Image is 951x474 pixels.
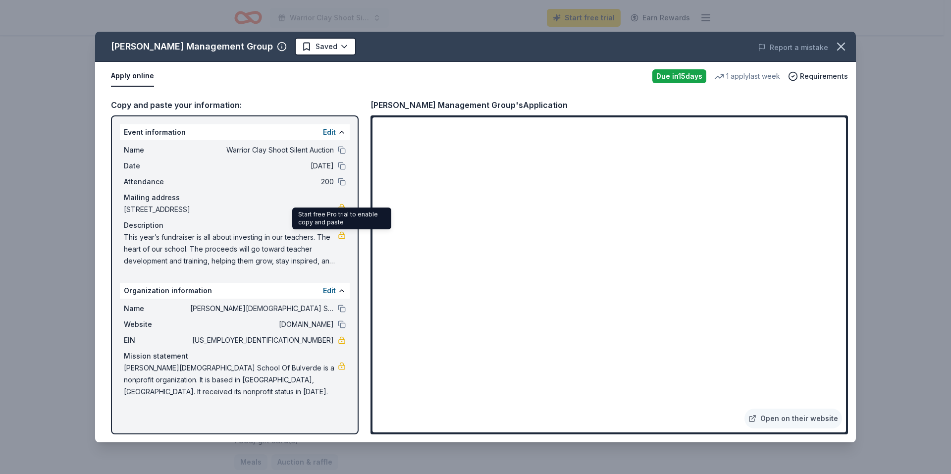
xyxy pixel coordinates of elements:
[190,318,334,330] span: [DOMAIN_NAME]
[124,303,190,315] span: Name
[124,231,338,267] span: This year’s fundraiser is all about investing in our teachers. The heart of our school. The proce...
[120,124,350,140] div: Event information
[190,160,334,172] span: [DATE]
[120,283,350,299] div: Organization information
[295,38,356,55] button: Saved
[111,66,154,87] button: Apply online
[316,41,337,53] span: Saved
[788,70,848,82] button: Requirements
[744,409,842,428] a: Open on their website
[190,176,334,188] span: 200
[190,144,334,156] span: Warrior Clay Shoot Silent Auction
[111,39,273,54] div: [PERSON_NAME] Management Group
[124,160,190,172] span: Date
[124,334,190,346] span: EIN
[323,126,336,138] button: Edit
[124,219,346,231] div: Description
[124,204,338,215] span: [STREET_ADDRESS]
[758,42,828,53] button: Report a mistake
[124,350,346,362] div: Mission statement
[714,70,780,82] div: 1 apply last week
[292,208,391,229] div: Start free Pro trial to enable copy and paste
[800,70,848,82] span: Requirements
[124,192,346,204] div: Mailing address
[111,99,359,111] div: Copy and paste your information:
[190,334,334,346] span: [US_EMPLOYER_IDENTIFICATION_NUMBER]
[124,318,190,330] span: Website
[124,362,338,398] span: [PERSON_NAME][DEMOGRAPHIC_DATA] School Of Bulverde is a nonprofit organization. It is based in [G...
[124,144,190,156] span: Name
[190,303,334,315] span: [PERSON_NAME][DEMOGRAPHIC_DATA] School Of Bulverde
[652,69,706,83] div: Due in 15 days
[323,285,336,297] button: Edit
[370,99,568,111] div: [PERSON_NAME] Management Group's Application
[124,176,190,188] span: Attendance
